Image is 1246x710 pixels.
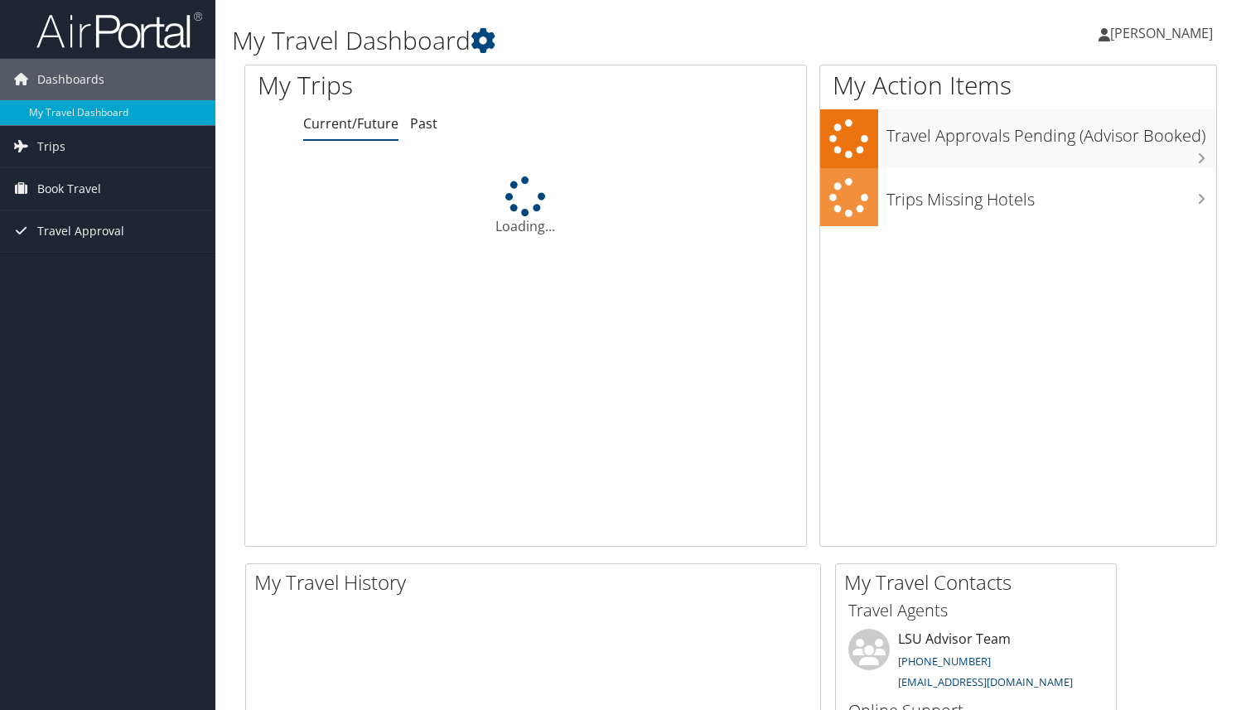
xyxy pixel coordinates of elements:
a: Trips Missing Hotels [820,168,1216,227]
h1: My Trips [258,68,560,103]
a: Past [410,114,437,133]
h3: Trips Missing Hotels [886,180,1216,211]
a: Travel Approvals Pending (Advisor Booked) [820,109,1216,168]
span: Trips [37,126,65,167]
h2: My Travel Contacts [844,568,1116,596]
img: airportal-logo.png [36,11,202,50]
a: Current/Future [303,114,398,133]
h3: Travel Agents [848,599,1104,622]
span: Dashboards [37,59,104,100]
span: Book Travel [37,168,101,210]
a: [EMAIL_ADDRESS][DOMAIN_NAME] [898,674,1073,689]
h1: My Action Items [820,68,1216,103]
h2: My Travel History [254,568,820,596]
h3: Travel Approvals Pending (Advisor Booked) [886,116,1216,147]
a: [PERSON_NAME] [1099,8,1229,58]
li: LSU Advisor Team [840,629,1112,697]
a: [PHONE_NUMBER] [898,654,991,669]
h1: My Travel Dashboard [232,23,897,58]
span: [PERSON_NAME] [1110,24,1213,42]
span: Travel Approval [37,210,124,252]
div: Loading... [245,176,806,236]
